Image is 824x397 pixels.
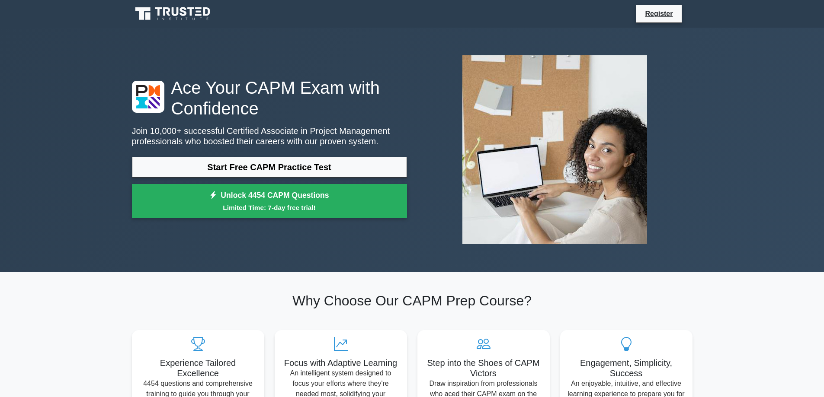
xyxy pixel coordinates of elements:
[132,184,407,219] a: Unlock 4454 CAPM QuestionsLimited Time: 7-day free trial!
[132,77,407,119] h1: Ace Your CAPM Exam with Confidence
[139,358,257,378] h5: Experience Tailored Excellence
[567,358,686,378] h5: Engagement, Simplicity, Success
[424,358,543,378] h5: Step into the Shoes of CAPM Victors
[132,157,407,178] a: Start Free CAPM Practice Test
[132,126,407,146] p: Join 10,000+ successful Certified Associate in Project Management professionals who boosted their...
[132,292,693,309] h2: Why Choose Our CAPM Prep Course?
[143,203,396,213] small: Limited Time: 7-day free trial!
[282,358,400,368] h5: Focus with Adaptive Learning
[640,8,678,19] a: Register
